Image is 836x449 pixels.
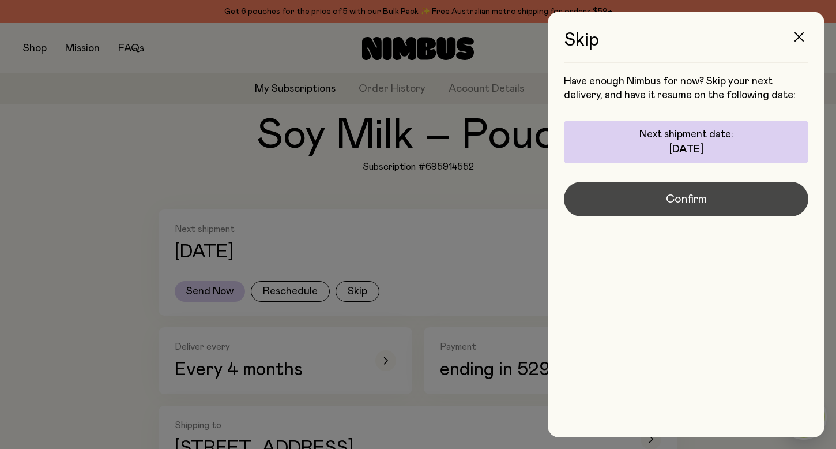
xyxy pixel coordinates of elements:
[564,182,808,216] button: Confirm
[666,191,707,207] span: Confirm
[639,128,733,141] p: Next shipment date:
[669,143,703,156] p: [DATE]
[564,74,808,102] p: Have enough Nimbus for now? Skip your next delivery, and have it resume on the following date:
[564,30,808,63] h3: Skip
